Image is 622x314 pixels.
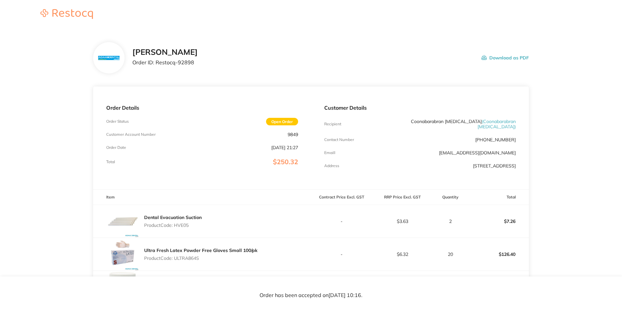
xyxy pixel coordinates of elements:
[260,292,362,298] p: Order has been accepted on [DATE] 10:16 .
[324,164,339,168] p: Address
[34,9,99,20] a: Restocq logo
[266,118,298,125] span: Open Order
[324,122,341,126] p: Recipient
[106,271,139,304] img: eDJyN2U2dQ
[132,59,198,65] p: Order ID: Restocq- 92898
[311,252,372,257] p: -
[144,214,202,220] a: Dental Evacuation Suction
[144,223,202,228] p: Product Code: HVE05
[273,158,298,166] span: $250.32
[433,252,467,257] p: 20
[433,190,468,205] th: Quantity
[388,119,516,129] p: Coonabarabran [MEDICAL_DATA]
[324,137,354,142] p: Contact Number
[311,219,372,224] p: -
[132,48,198,57] h2: [PERSON_NAME]
[372,219,432,224] p: $3.63
[468,190,529,205] th: Total
[106,160,115,164] p: Total
[34,9,99,19] img: Restocq logo
[271,145,298,150] p: [DATE] 21:27
[478,118,516,130] span: ( Coonabarabran [MEDICAL_DATA] )
[288,132,298,137] p: 9849
[324,150,335,155] p: Emaill
[144,247,258,253] a: Ultra Fresh Latex Powder Free Gloves Small 100/pk
[311,190,372,205] th: Contract Price Excl. GST
[372,252,432,257] p: $6.32
[106,105,298,111] p: Order Details
[106,238,139,271] img: M2ZsN2xrcQ
[106,132,156,137] p: Customer Account Number
[468,213,529,229] p: $7.26
[475,137,516,142] p: [PHONE_NUMBER]
[324,105,516,111] p: Customer Details
[106,145,126,150] p: Order Date
[98,56,120,60] img: N3hiYW42Mg
[106,205,139,238] img: MDhnZHFmMA
[93,190,311,205] th: Item
[144,256,258,261] p: Product Code: ULTRA864S
[481,48,529,68] button: Download as PDF
[473,163,516,168] p: [STREET_ADDRESS]
[372,190,433,205] th: RRP Price Excl. GST
[106,119,129,124] p: Order Status
[468,246,529,262] p: $126.40
[439,150,516,156] a: [EMAIL_ADDRESS][DOMAIN_NAME]
[433,219,467,224] p: 2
